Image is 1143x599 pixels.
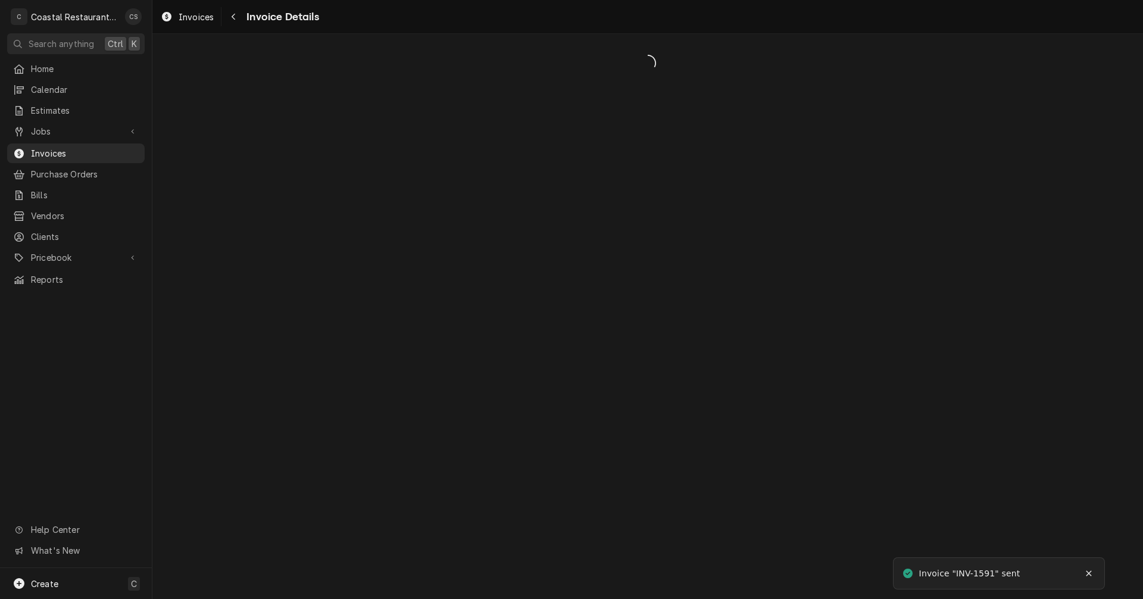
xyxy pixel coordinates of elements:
span: Jobs [31,125,121,138]
span: Estimates [31,104,139,117]
div: Invoice "INV-1591" sent [919,567,1022,580]
span: Calendar [31,83,139,96]
a: Go to Help Center [7,520,145,539]
a: Reports [7,270,145,289]
a: Vendors [7,206,145,226]
a: Purchase Orders [7,164,145,184]
span: Vendors [31,210,139,222]
span: Invoice Details [243,9,318,25]
span: Reports [31,273,139,286]
div: Coastal Restaurant Repair [31,11,118,23]
span: Search anything [29,38,94,50]
a: Go to Jobs [7,121,145,141]
a: Go to Pricebook [7,248,145,267]
span: Help Center [31,523,138,536]
button: Search anythingCtrlK [7,33,145,54]
div: C [11,8,27,25]
span: Pricebook [31,251,121,264]
span: Invoices [179,11,214,23]
span: Purchase Orders [31,168,139,180]
div: CS [125,8,142,25]
div: Chris Sockriter's Avatar [125,8,142,25]
span: Clients [31,230,139,243]
button: Navigate back [224,7,243,26]
a: Home [7,59,145,79]
span: Loading... [152,51,1143,76]
span: Home [31,63,139,75]
a: Invoices [7,143,145,163]
span: C [131,578,137,590]
span: K [132,38,137,50]
span: What's New [31,544,138,557]
span: Bills [31,189,139,201]
a: Calendar [7,80,145,99]
span: Create [31,579,58,589]
a: Estimates [7,101,145,120]
span: Ctrl [108,38,123,50]
a: Clients [7,227,145,247]
a: Go to What's New [7,541,145,560]
a: Bills [7,185,145,205]
a: Invoices [156,7,218,27]
span: Invoices [31,147,139,160]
